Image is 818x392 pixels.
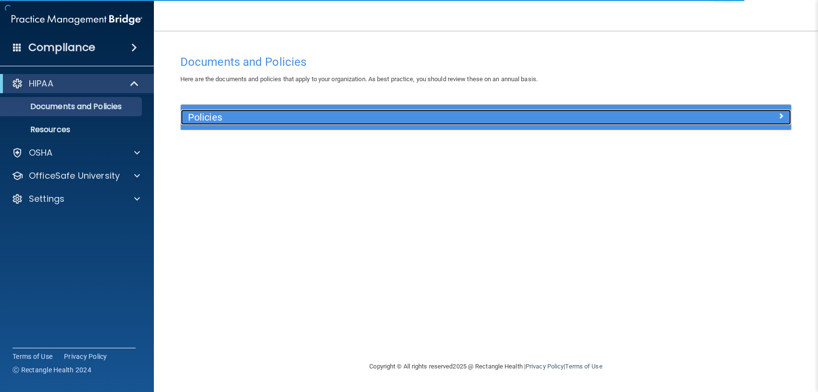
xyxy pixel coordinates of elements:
[188,112,631,122] h5: Policies
[28,41,95,54] h4: Compliance
[29,147,53,159] p: OSHA
[6,102,138,111] p: Documents and Policies
[565,363,602,370] a: Terms of Use
[12,147,140,159] a: OSHA
[180,56,792,68] h4: Documents and Policies
[188,110,784,125] a: Policies
[29,170,120,182] p: OfficeSafe University
[64,352,107,361] a: Privacy Policy
[12,193,140,205] a: Settings
[12,170,140,182] a: OfficeSafe University
[180,75,538,83] span: Here are the documents and policies that apply to your organization. As best practice, you should...
[652,324,806,362] iframe: Drift Widget Chat Controller
[526,363,564,370] a: Privacy Policy
[29,193,64,205] p: Settings
[12,78,139,89] a: HIPAA
[13,365,91,375] span: Ⓒ Rectangle Health 2024
[29,78,53,89] p: HIPAA
[311,351,662,382] div: Copyright © All rights reserved 2025 @ Rectangle Health | |
[12,10,142,29] img: PMB logo
[6,125,138,135] p: Resources
[13,352,52,361] a: Terms of Use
